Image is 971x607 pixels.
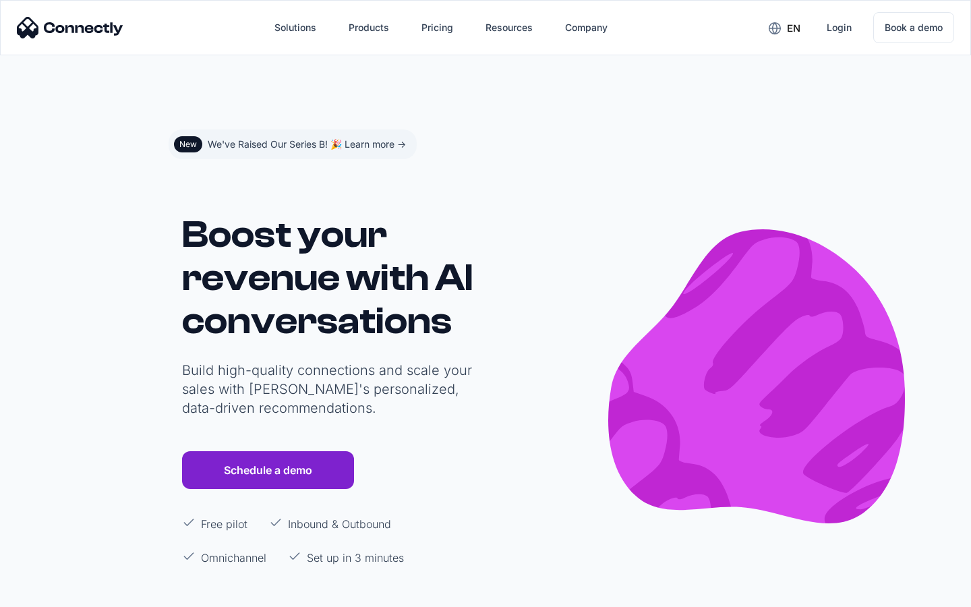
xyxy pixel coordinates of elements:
[486,18,533,37] div: Resources
[201,516,247,532] p: Free pilot
[307,550,404,566] p: Set up in 3 minutes
[182,213,479,343] h1: Boost your revenue with AI conversations
[17,17,123,38] img: Connectly Logo
[816,11,862,44] a: Login
[787,19,800,38] div: en
[182,451,354,489] a: Schedule a demo
[13,582,81,602] aside: Language selected: English
[288,516,391,532] p: Inbound & Outbound
[27,583,81,602] ul: Language list
[169,129,417,159] a: NewWe've Raised Our Series B! 🎉 Learn more ->
[565,18,608,37] div: Company
[208,135,406,154] div: We've Raised Our Series B! 🎉 Learn more ->
[349,18,389,37] div: Products
[179,139,197,150] div: New
[873,12,954,43] a: Book a demo
[421,18,453,37] div: Pricing
[182,361,479,417] p: Build high-quality connections and scale your sales with [PERSON_NAME]'s personalized, data-drive...
[274,18,316,37] div: Solutions
[827,18,852,37] div: Login
[201,550,266,566] p: Omnichannel
[411,11,464,44] a: Pricing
